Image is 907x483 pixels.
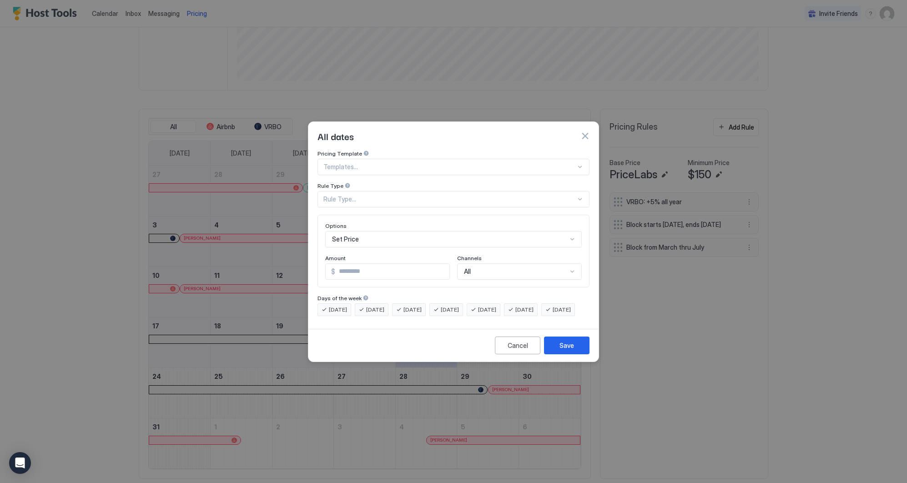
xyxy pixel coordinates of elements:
span: Rule Type [317,182,343,189]
span: Amount [325,255,346,262]
span: [DATE] [366,306,384,314]
span: [DATE] [478,306,496,314]
span: Options [325,222,347,229]
span: [DATE] [329,306,347,314]
span: [DATE] [441,306,459,314]
button: Cancel [495,337,540,354]
span: [DATE] [403,306,422,314]
input: Input Field [335,264,449,279]
span: [DATE] [553,306,571,314]
div: Open Intercom Messenger [9,452,31,474]
button: Save [544,337,590,354]
span: Set Price [332,235,359,243]
div: Save [559,341,574,350]
span: Days of the week [317,295,362,302]
div: Cancel [508,341,528,350]
span: All [464,267,471,276]
span: Pricing Template [317,150,362,157]
div: Rule Type... [323,195,576,203]
span: $ [331,267,335,276]
span: All dates [317,129,354,143]
span: Channels [457,255,482,262]
span: [DATE] [515,306,534,314]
